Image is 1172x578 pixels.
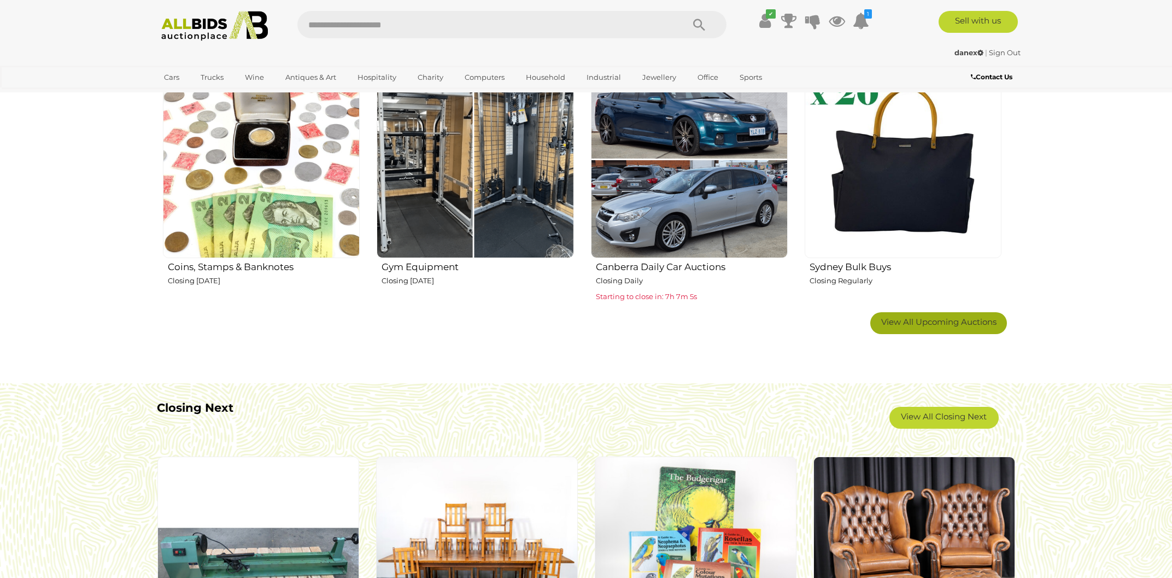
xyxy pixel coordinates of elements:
button: Search [672,11,726,38]
a: View All Upcoming Auctions [870,312,1007,334]
a: Contact Us [971,71,1015,83]
span: | [985,48,987,57]
span: Starting to close in: 7h 7m 5s [596,292,697,301]
img: Canberra Daily Car Auctions [591,61,788,258]
p: Closing Regularly [810,275,1001,287]
p: Closing [DATE] [168,275,360,287]
a: [GEOGRAPHIC_DATA] [157,86,249,104]
img: Sydney Bulk Buys [805,61,1001,258]
a: View All Closing Next [889,407,999,429]
p: Closing Daily [596,275,788,287]
h2: Canberra Daily Car Auctions [596,259,788,272]
a: Canberra Daily Car Auctions Closing Daily Starting to close in: 7h 7m 5s [590,60,788,303]
a: Sports [733,68,769,86]
a: Jewellery [635,68,683,86]
a: Computers [458,68,512,86]
i: ✔ [766,9,776,19]
img: Allbids.com.au [155,11,274,41]
img: Gym Equipment [377,61,573,258]
a: Gym Equipment Closing [DATE] [376,60,573,303]
a: Sign Out [989,48,1021,57]
a: Trucks [194,68,231,86]
span: View All Upcoming Auctions [881,317,997,327]
a: danex [954,48,985,57]
img: Coins, Stamps & Banknotes [163,61,360,258]
b: Contact Us [971,73,1012,81]
a: Industrial [579,68,628,86]
h2: Sydney Bulk Buys [810,259,1001,272]
a: Antiques & Art [278,68,343,86]
i: 1 [864,9,872,19]
a: Wine [238,68,271,86]
a: 1 [853,11,869,31]
b: Closing Next [157,401,233,414]
h2: Coins, Stamps & Banknotes [168,259,360,272]
a: Charity [411,68,450,86]
a: Household [519,68,572,86]
a: Office [690,68,725,86]
h2: Gym Equipment [382,259,573,272]
a: Hospitality [350,68,403,86]
p: Closing [DATE] [382,275,573,287]
strong: danex [954,48,983,57]
a: Sell with us [939,11,1018,33]
a: Coins, Stamps & Banknotes Closing [DATE] [162,60,360,303]
a: ✔ [757,11,773,31]
a: Sydney Bulk Buys Closing Regularly [804,60,1001,303]
a: Cars [157,68,186,86]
